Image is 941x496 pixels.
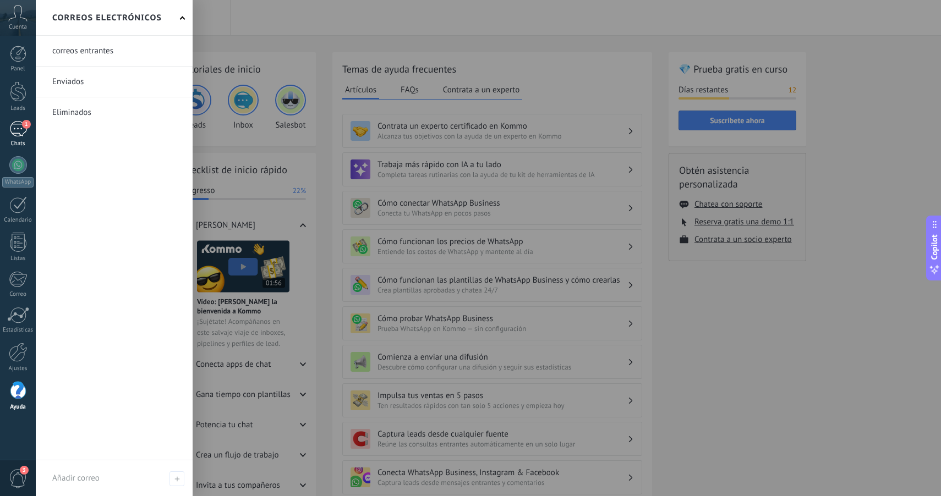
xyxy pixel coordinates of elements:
li: correos entrantes [36,36,193,67]
span: Añadir correo [169,471,184,486]
span: 3 [20,466,29,475]
div: Ajustes [2,365,34,372]
div: Ayuda [2,404,34,411]
div: WhatsApp [2,177,34,188]
span: Añadir correo [52,473,100,483]
span: 1 [22,120,31,129]
span: Copilot [929,235,940,260]
div: Listas [2,255,34,262]
li: Eliminados [36,97,193,128]
div: Correo [2,291,34,298]
span: Cuenta [9,24,27,31]
div: Calendario [2,217,34,224]
li: Enviados [36,67,193,97]
h2: Correos electrónicos [52,1,162,35]
div: Leads [2,105,34,112]
div: Estadísticas [2,327,34,334]
div: Chats [2,140,34,147]
div: Panel [2,65,34,73]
